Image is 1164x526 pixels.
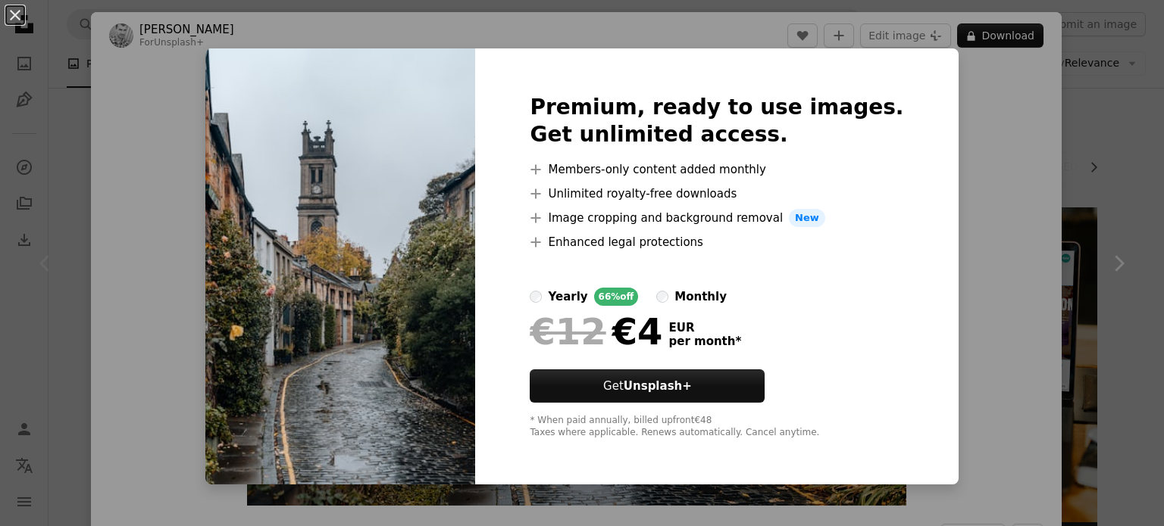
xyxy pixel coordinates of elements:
strong: Unsplash+ [624,379,692,393]
img: premium_photo-1699566448247-1627bee256d0 [205,48,475,484]
li: Unlimited royalty-free downloads [530,185,903,203]
div: €4 [530,312,662,351]
li: Image cropping and background removal [530,209,903,227]
div: * When paid annually, billed upfront €48 Taxes where applicable. Renews automatically. Cancel any... [530,415,903,439]
input: yearly66%off [530,291,542,303]
span: €12 [530,312,605,351]
span: per month * [668,335,741,348]
input: monthly [656,291,668,303]
li: Members-only content added monthly [530,160,903,179]
div: yearly [548,288,587,306]
span: EUR [668,321,741,335]
li: Enhanced legal protections [530,233,903,251]
button: GetUnsplash+ [530,369,765,403]
h2: Premium, ready to use images. Get unlimited access. [530,94,903,148]
div: monthly [674,288,727,306]
div: 66% off [594,288,639,306]
span: New [789,209,825,227]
